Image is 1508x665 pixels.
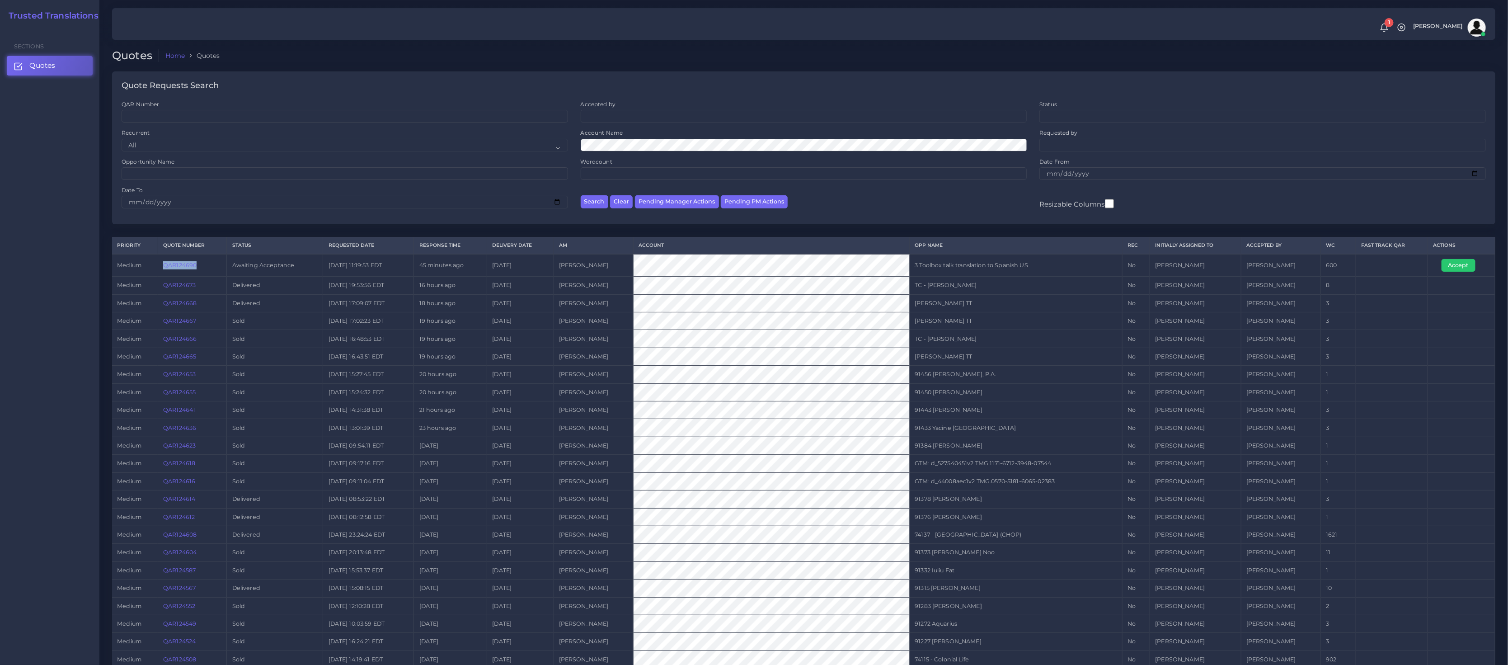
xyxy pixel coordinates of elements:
td: 11 [1321,544,1356,561]
td: [PERSON_NAME] [1150,597,1241,615]
a: QAR124655 [163,389,196,396]
a: QAR124668 [163,300,197,307]
td: 91433 Yacine [GEOGRAPHIC_DATA] [910,419,1123,437]
td: [DATE] [487,312,554,330]
td: [PERSON_NAME] [554,294,633,312]
span: medium [117,495,141,502]
a: QAR124549 [163,620,196,627]
td: [PERSON_NAME] [1241,312,1320,330]
a: QAR124524 [163,638,196,645]
td: No [1123,254,1150,277]
td: 91376 [PERSON_NAME] [910,508,1123,526]
td: 1 [1321,437,1356,454]
td: No [1123,312,1150,330]
td: No [1123,597,1150,615]
td: [DATE] 16:43:51 EDT [323,348,414,365]
button: Accept [1442,259,1475,272]
td: 91456 [PERSON_NAME], P.A. [910,366,1123,383]
td: [DATE] [487,437,554,454]
td: [PERSON_NAME] [1150,277,1241,294]
th: Quote Number [158,237,227,254]
td: [PERSON_NAME] TT [910,312,1123,330]
span: medium [117,300,141,307]
label: Resizable Columns [1039,198,1113,209]
td: 91272 Aquarius [910,615,1123,632]
td: 1 [1321,383,1356,401]
td: [PERSON_NAME] [554,544,633,561]
td: No [1123,472,1150,490]
td: [DATE] [414,455,487,472]
td: [PERSON_NAME] [1150,561,1241,579]
td: [PERSON_NAME] [1241,597,1320,615]
td: 3 Toolbox talk translation to Spanish US [910,254,1123,277]
td: TC - [PERSON_NAME] [910,330,1123,348]
td: [PERSON_NAME] [1241,437,1320,454]
label: QAR Number [122,100,159,108]
td: 20 hours ago [414,383,487,401]
td: [DATE] 09:17:16 EDT [323,455,414,472]
td: 3 [1321,490,1356,508]
td: [PERSON_NAME] [1241,615,1320,632]
span: medium [117,531,141,538]
td: 19 hours ago [414,330,487,348]
td: No [1123,366,1150,383]
td: [PERSON_NAME] [554,490,633,508]
td: 10 [1321,580,1356,597]
td: No [1123,526,1150,543]
td: [DATE] [487,254,554,277]
td: [PERSON_NAME] [1241,526,1320,543]
label: Account Name [581,129,623,137]
td: Sold [227,366,323,383]
span: medium [117,585,141,591]
td: [PERSON_NAME] [554,508,633,526]
td: [PERSON_NAME] [554,254,633,277]
td: [PERSON_NAME] [1241,330,1320,348]
td: [PERSON_NAME] [554,472,633,490]
td: [PERSON_NAME] TT [910,294,1123,312]
td: [PERSON_NAME] [1150,383,1241,401]
td: [PERSON_NAME] [1150,254,1241,277]
a: QAR124614 [163,495,195,502]
td: 91384 [PERSON_NAME] [910,437,1123,454]
td: Sold [227,561,323,579]
td: [PERSON_NAME] [1150,437,1241,454]
td: [PERSON_NAME] [554,330,633,348]
span: medium [117,335,141,342]
td: 3 [1321,419,1356,437]
td: 3 [1321,348,1356,365]
span: medium [117,406,141,413]
td: 1 [1321,455,1356,472]
a: QAR124587 [163,567,196,574]
td: [DATE] [487,472,554,490]
td: [DATE] 12:10:28 EDT [323,597,414,615]
span: medium [117,442,141,449]
label: Opportunity Name [122,158,174,165]
a: QAR124653 [163,371,196,377]
td: [PERSON_NAME] [1241,366,1320,383]
td: [PERSON_NAME] [1241,544,1320,561]
a: QAR124623 [163,442,196,449]
label: Recurrent [122,129,150,137]
td: Delivered [227,277,323,294]
td: [PERSON_NAME] [1150,508,1241,526]
span: medium [117,460,141,467]
td: 91378 [PERSON_NAME] [910,490,1123,508]
td: Sold [227,330,323,348]
td: No [1123,330,1150,348]
td: No [1123,348,1150,365]
td: [PERSON_NAME] [1241,490,1320,508]
th: Requested Date [323,237,414,254]
td: [DATE] 10:03:59 EDT [323,615,414,632]
td: No [1123,277,1150,294]
span: medium [117,262,141,269]
td: [PERSON_NAME] [1241,561,1320,579]
td: [PERSON_NAME] TT [910,348,1123,365]
td: 91315 [PERSON_NAME] [910,580,1123,597]
td: No [1123,490,1150,508]
label: Date To [122,186,143,194]
a: QAR124667 [163,317,196,324]
td: [PERSON_NAME] [1241,455,1320,472]
a: [PERSON_NAME]avatar [1409,19,1489,37]
label: Accepted by [581,100,616,108]
td: [PERSON_NAME] [554,526,633,543]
